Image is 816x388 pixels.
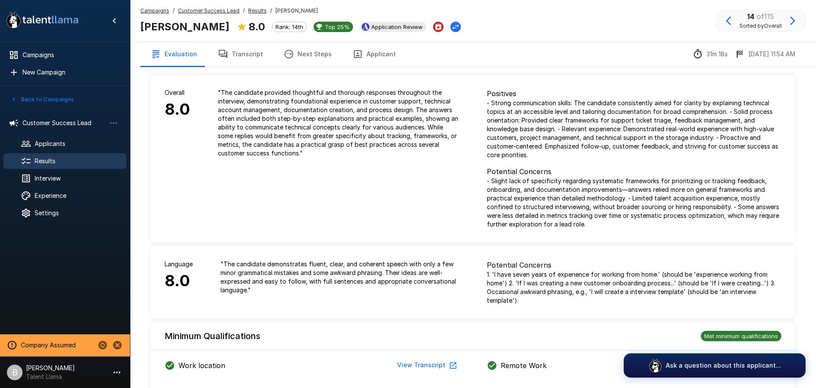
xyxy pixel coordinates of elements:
[165,88,190,97] p: Overall
[220,260,459,294] p: " The candidate demonstrates fluent, clear, and coherent speech with only a few minor grammatical...
[270,6,272,15] span: /
[624,353,806,378] button: Ask a question about this applicant...
[648,359,662,372] img: logo_glasses@2x.png
[487,99,781,159] p: - Strong communication skills: The candidate consistently aimed for clarity by explaining technic...
[706,50,728,58] p: 31m 18s
[739,22,782,30] span: Sorted by Overall
[207,42,273,66] button: Transcript
[140,7,169,14] u: Campaigns
[165,97,190,122] h6: 8.0
[666,361,781,370] p: Ask a question about this applicant...
[165,329,260,343] h6: Minimum Qualifications
[140,42,207,66] button: Evaluation
[394,357,459,373] button: View Transcript
[140,20,230,33] b: [PERSON_NAME]
[487,270,781,305] p: 1. 'I have seven years of experience for working from home.' (should be 'experience working from ...
[275,6,318,15] span: [PERSON_NAME]
[273,42,342,66] button: Next Steps
[368,23,426,30] span: Application Review
[757,12,774,21] span: of 115
[701,333,781,339] span: Met minimum qualifications
[450,22,461,32] button: Change Stage
[173,6,175,15] span: /
[178,7,240,14] u: Customer Success Lead
[501,360,547,371] p: Remote Work
[321,23,353,30] span: Top 25%
[342,42,406,66] button: Applicant
[487,260,781,270] p: Potential Concerns
[487,177,781,229] p: - Slight lack of specificity regarding systematic frameworks for prioritizing or tracking feedbac...
[433,22,444,32] button: Archive Applicant
[487,166,781,177] p: Potential Concerns
[178,360,225,371] p: Work location
[243,6,245,15] span: /
[747,12,754,21] b: 14
[249,20,265,33] b: 8.0
[748,50,795,58] p: [DATE] 11:54 AM
[218,88,459,158] p: " The candidate provided thoughtful and thorough responses throughout the interview, demonstratin...
[165,268,193,294] h6: 8.0
[693,49,728,59] div: The time between starting and completing the interview
[248,7,267,14] u: Results
[272,23,306,30] span: Rank: 14th
[360,22,426,32] div: View profile in Ashby
[362,23,369,31] img: ashbyhq_logo.jpeg
[487,88,781,99] p: Positives
[735,49,795,59] div: The date and time when the interview was completed
[165,260,193,268] p: Language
